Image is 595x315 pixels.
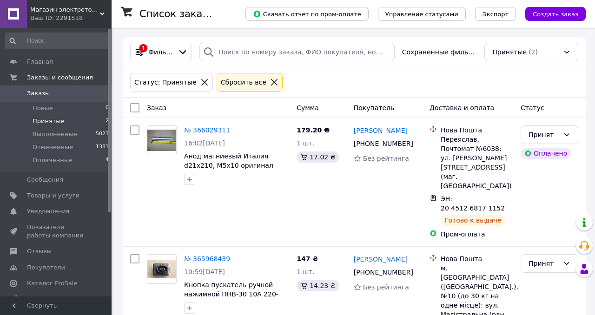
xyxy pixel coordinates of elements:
span: 10:59[DATE] [184,268,225,276]
span: Принятые [33,117,65,125]
span: Сообщения [27,176,63,184]
div: 14.23 ₴ [297,280,339,291]
img: Фото товару [147,130,176,151]
span: 5023 [96,130,109,138]
span: 2 [106,117,109,125]
span: 1 шт. [297,268,315,276]
div: Ваш ID: 2291518 [30,14,112,22]
span: Заказы и сообщения [27,73,93,82]
span: Каталог ProSale [27,279,77,288]
span: Показатели работы компании [27,223,86,240]
span: Аналитика [27,295,61,303]
button: Создать заказ [525,7,586,21]
span: Товары и услуги [27,191,79,200]
div: Переяслав, Почтомат №6038: ул. [PERSON_NAME][STREET_ADDRESS] (маг. [GEOGRAPHIC_DATA]) [441,135,513,190]
div: Статус: Принятые [132,77,198,87]
div: Принят [529,130,559,140]
a: № 366029311 [184,126,230,134]
a: Фото товару [147,254,177,284]
span: Уведомления [27,207,69,216]
img: Фото товару [147,260,176,279]
a: Анод магниевый Италия d21x210, M5x10 оригинал [184,152,273,169]
span: 16:02[DATE] [184,139,225,147]
span: [PHONE_NUMBER] [354,269,413,276]
input: Поиск [5,33,110,49]
span: Статус [521,104,544,112]
span: Скачать отчет по пром-оплате [253,10,361,18]
a: [PERSON_NAME] [354,126,408,135]
span: Без рейтинга [363,283,409,291]
div: Оплачено [521,148,571,159]
a: Кнопка пускатель ручной нажимной ПНВ-30 10А 220-500V [184,281,278,307]
span: [PHONE_NUMBER] [354,140,413,147]
span: Главная [27,58,53,66]
span: Оплаченные [33,156,73,164]
span: 4 [106,156,109,164]
h1: Список заказов [139,8,219,20]
span: Отзывы [27,247,52,256]
span: Экспорт [483,11,509,18]
span: 179.20 ₴ [297,126,330,134]
span: Создать заказ [533,11,578,18]
div: Нова Пошта [441,254,513,263]
span: Фильтры [148,47,174,57]
span: Принятые [492,47,527,57]
a: Фото товару [147,125,177,155]
span: Заказ [147,104,166,112]
div: Готово к выдаче [441,215,505,226]
span: 1 шт. [297,139,315,147]
div: 17.02 ₴ [297,151,339,163]
div: Пром-оплата [441,230,513,239]
span: 0 [106,104,109,112]
span: Заказы [27,89,50,98]
span: Отмененные [33,143,73,151]
span: (2) [529,48,538,56]
span: 147 ₴ [297,255,318,262]
button: Экспорт [475,7,516,21]
a: [PERSON_NAME] [354,255,408,264]
a: № 365968439 [184,255,230,262]
span: Новые [33,104,53,112]
span: Покупатель [354,104,395,112]
button: Управление статусами [378,7,466,21]
span: Сумма [297,104,319,112]
span: 1381 [96,143,109,151]
span: Сохраненные фильтры: [402,47,477,57]
span: Магазин электротоваров "Electro-kr" [30,6,100,14]
span: Покупатели [27,263,65,272]
div: Сбросить все [219,77,268,87]
span: ЭН: 20 4512 6817 1152 [441,195,505,212]
a: Создать заказ [516,10,586,17]
input: Поиск по номеру заказа, ФИО покупателя, номеру телефона, Email, номеру накладной [199,43,395,61]
div: Принят [529,258,559,269]
button: Скачать отчет по пром-оплате [245,7,369,21]
div: Нова Пошта [441,125,513,135]
span: Управление статусами [385,11,458,18]
span: Выполненные [33,130,77,138]
span: Доставка и оплата [430,104,494,112]
span: Без рейтинга [363,155,409,162]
